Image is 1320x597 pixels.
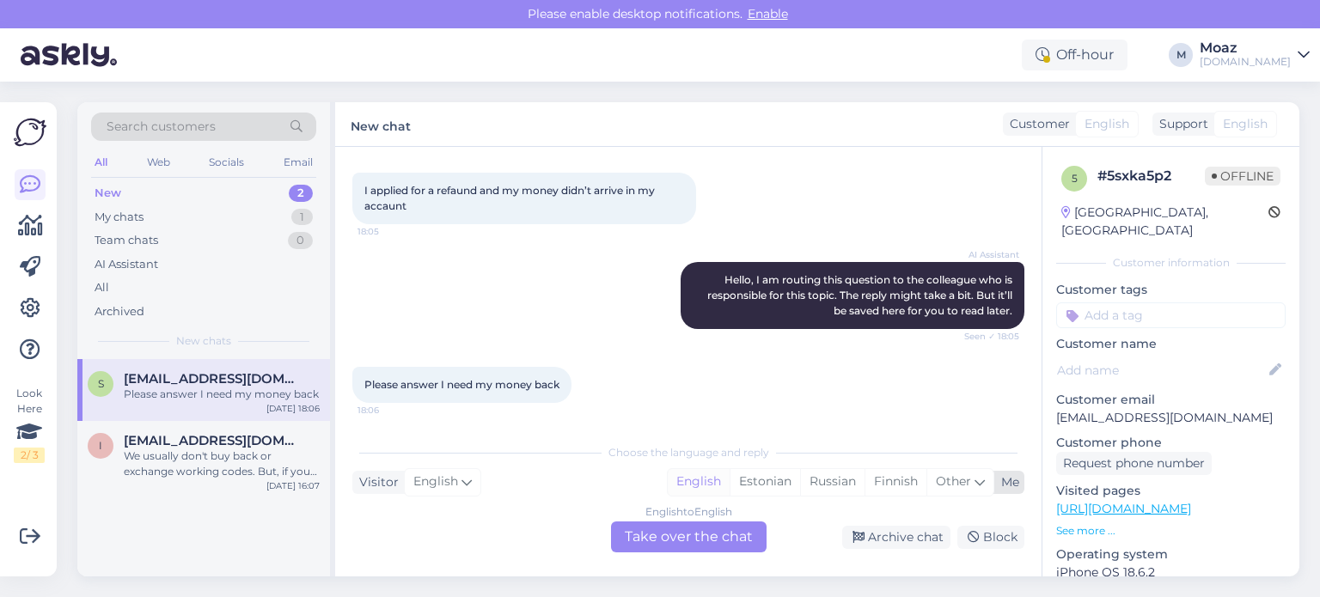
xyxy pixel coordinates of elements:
[266,402,320,415] div: [DATE] 18:06
[99,439,102,452] span: I
[1056,545,1286,563] p: Operating system
[1085,115,1129,133] span: English
[280,151,316,174] div: Email
[865,469,926,495] div: Finnish
[1200,55,1291,69] div: [DOMAIN_NAME]
[1152,115,1208,133] div: Support
[994,473,1019,491] div: Me
[107,118,216,136] span: Search customers
[707,273,1015,317] span: Hello, I am routing this question to the colleague who is responsible for this topic. The reply m...
[1056,523,1286,539] p: See more ...
[955,248,1019,261] span: AI Assistant
[95,303,144,320] div: Archived
[124,433,302,448] span: Ibiyemisodiq809@gmail.com
[95,256,158,273] div: AI Assistant
[291,209,313,226] div: 1
[1223,115,1268,133] span: English
[1169,43,1193,67] div: M
[1056,563,1286,582] p: iPhone OS 18.6.2
[14,386,45,463] div: Look Here
[14,448,45,463] div: 2 / 3
[955,330,1019,343] span: Seen ✓ 18:05
[205,151,247,174] div: Socials
[1003,115,1070,133] div: Customer
[95,232,158,249] div: Team chats
[95,279,109,296] div: All
[730,469,800,495] div: Estonian
[352,445,1024,460] div: Choose the language and reply
[668,469,730,495] div: English
[144,151,174,174] div: Web
[351,113,411,136] label: New chat
[288,232,313,249] div: 0
[352,473,399,491] div: Visitor
[95,209,144,226] div: My chats
[1061,204,1268,240] div: [GEOGRAPHIC_DATA], [GEOGRAPHIC_DATA]
[1200,41,1291,55] div: Moaz
[124,387,320,402] div: Please answer I need my money back
[266,479,320,492] div: [DATE] 16:07
[957,526,1024,549] div: Block
[1056,409,1286,427] p: [EMAIL_ADDRESS][DOMAIN_NAME]
[1057,361,1266,380] input: Add name
[1056,434,1286,452] p: Customer phone
[124,371,302,387] span: sidk64839@gmail.com
[1056,482,1286,500] p: Visited pages
[124,448,320,479] div: We usually don't buy back or exchange working codes. But, if your code hasn't been used, we can m...
[1056,302,1286,328] input: Add a tag
[1200,41,1310,69] a: Moaz[DOMAIN_NAME]
[1097,166,1205,186] div: # 5sxka5p2
[1056,391,1286,409] p: Customer email
[98,377,104,390] span: s
[742,6,793,21] span: Enable
[364,184,657,212] span: I applied for a refaund and my money didn’t arrive in my accaunt
[364,378,559,391] span: Please answer I need my money back
[357,225,422,238] span: 18:05
[1056,501,1191,516] a: [URL][DOMAIN_NAME]
[645,504,732,520] div: English to English
[176,333,231,349] span: New chats
[611,521,767,552] div: Take over the chat
[413,472,458,491] span: English
[14,116,46,149] img: Askly Logo
[800,469,865,495] div: Russian
[1072,172,1078,185] span: 5
[1056,255,1286,271] div: Customer information
[1205,167,1280,186] span: Offline
[1056,452,1212,475] div: Request phone number
[289,185,313,202] div: 2
[1056,335,1286,353] p: Customer name
[91,151,111,174] div: All
[1056,281,1286,299] p: Customer tags
[1022,40,1127,70] div: Off-hour
[95,185,121,202] div: New
[357,404,422,417] span: 18:06
[842,526,950,549] div: Archive chat
[936,473,971,489] span: Other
